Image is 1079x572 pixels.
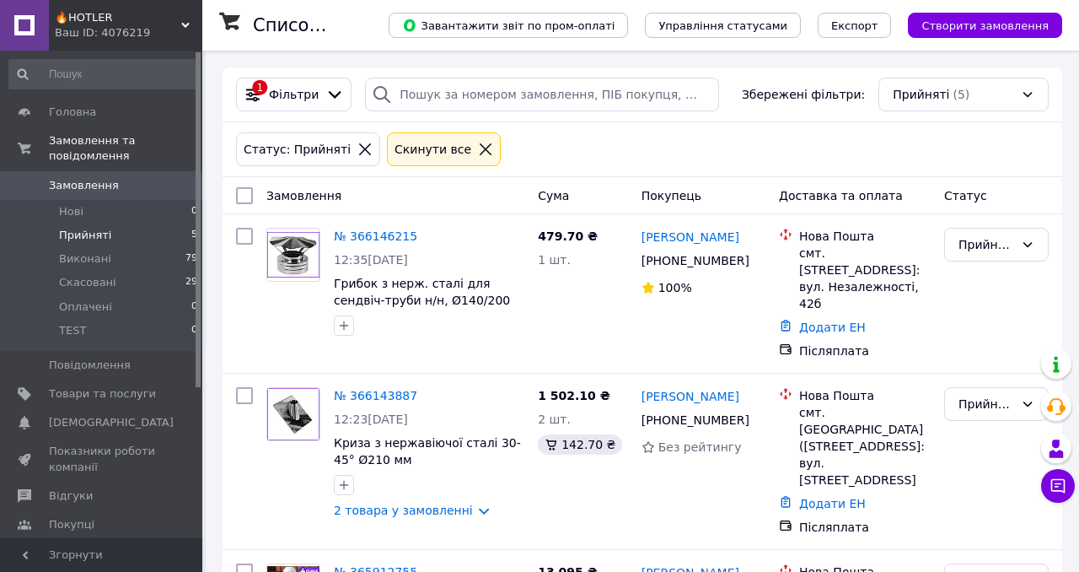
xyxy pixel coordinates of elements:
[538,189,569,202] span: Cума
[49,105,96,120] span: Головна
[59,299,112,315] span: Оплачені
[267,388,319,440] img: Фото товару
[958,235,1014,254] div: Прийнято
[953,88,969,101] span: (5)
[638,249,752,273] div: [PHONE_NUMBER]
[49,444,156,474] span: Показники роботи компанії
[538,253,571,267] span: 1 шт.
[269,86,319,103] span: Фільтри
[799,228,931,245] div: Нова Пошта
[921,19,1049,32] span: Створити замовлення
[59,275,116,290] span: Скасовані
[334,389,417,402] a: № 366143887
[8,59,199,89] input: Пошук
[253,15,424,35] h1: Список замовлень
[191,323,197,338] span: 0
[334,229,417,243] a: № 366146215
[958,395,1014,413] div: Прийнято
[334,504,473,517] a: 2 товара у замовленні
[55,25,202,40] div: Ваш ID: 4076219
[799,387,931,404] div: Нова Пошта
[334,253,408,267] span: 12:35[DATE]
[799,519,931,536] div: Післяплата
[831,19,878,32] span: Експорт
[266,228,320,282] a: Фото товару
[891,18,1062,31] a: Створити замовлення
[908,13,1062,38] button: Створити замовлення
[645,13,801,38] button: Управління статусами
[266,387,320,441] a: Фото товару
[49,415,174,430] span: [DEMOGRAPHIC_DATA]
[49,386,156,402] span: Товари та послуги
[538,413,571,426] span: 2 шт.
[185,251,197,267] span: 79
[49,358,131,373] span: Повідомлення
[185,275,197,290] span: 29
[638,408,752,432] div: [PHONE_NUMBER]
[402,18,615,33] span: Завантажити звіт по пром-оплаті
[641,189,701,202] span: Покупець
[389,13,628,38] button: Завантажити звіт по пром-оплаті
[334,277,510,324] a: Грибок з нерж. сталі для сендвіч-труби н/н, Ø140/200 мм
[365,78,719,111] input: Пошук за номером замовлення, ПІБ покупця, номером телефону, Email, номером накладної
[799,245,931,312] div: смт. [STREET_ADDRESS]: вул. Незалежності, 42б
[1041,469,1075,503] button: Чат з покупцем
[799,321,866,334] a: Додати ЕН
[240,140,354,159] div: Статус: Прийняті
[893,86,949,103] span: Прийняті
[59,228,111,243] span: Прийняті
[779,189,903,202] span: Доставка та оплата
[641,388,739,405] a: [PERSON_NAME]
[742,86,865,103] span: Збережені фільтри:
[641,229,739,246] a: [PERSON_NAME]
[49,488,93,504] span: Відгуки
[49,517,94,532] span: Покупці
[799,343,931,359] div: Післяплата
[191,299,197,315] span: 0
[658,440,742,454] span: Без рейтингу
[658,19,787,32] span: Управління статусами
[538,229,598,243] span: 479.70 ₴
[334,436,521,467] a: Криза з нержавіючої сталі 30-45° Ø210 мм
[799,497,866,510] a: Додати ЕН
[191,204,197,219] span: 0
[49,133,202,164] span: Замовлення та повідомлення
[59,204,83,219] span: Нові
[334,413,408,426] span: 12:23[DATE]
[818,13,892,38] button: Експорт
[55,10,181,25] span: 🔥HOTLER
[191,228,197,243] span: 5
[538,434,622,455] div: 142.70 ₴
[59,323,86,338] span: TEST
[658,281,692,294] span: 100%
[49,178,119,193] span: Замовлення
[391,140,475,159] div: Cкинути все
[538,389,610,402] span: 1 502.10 ₴
[266,189,341,202] span: Замовлення
[944,189,987,202] span: Статус
[267,232,319,278] img: Фото товару
[799,404,931,488] div: смт. [GEOGRAPHIC_DATA] ([STREET_ADDRESS]: вул. [STREET_ADDRESS]
[59,251,111,267] span: Виконані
